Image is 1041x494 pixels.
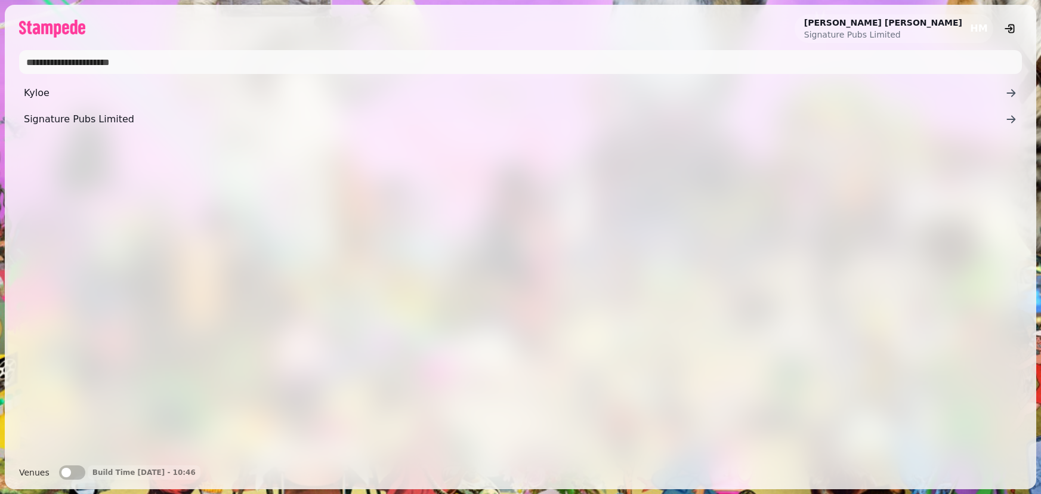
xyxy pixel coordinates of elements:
span: Signature Pubs Limited [24,112,1005,126]
p: Build Time [DATE] - 10:46 [92,468,196,477]
a: Signature Pubs Limited [19,107,1022,131]
h2: [PERSON_NAME] [PERSON_NAME] [804,17,962,29]
button: logout [998,17,1022,41]
span: HM [970,24,987,33]
a: Kyloe [19,81,1022,105]
p: Signature Pubs Limited [804,29,962,41]
span: Kyloe [24,86,1005,100]
img: logo [19,20,85,38]
label: Venues [19,465,50,480]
